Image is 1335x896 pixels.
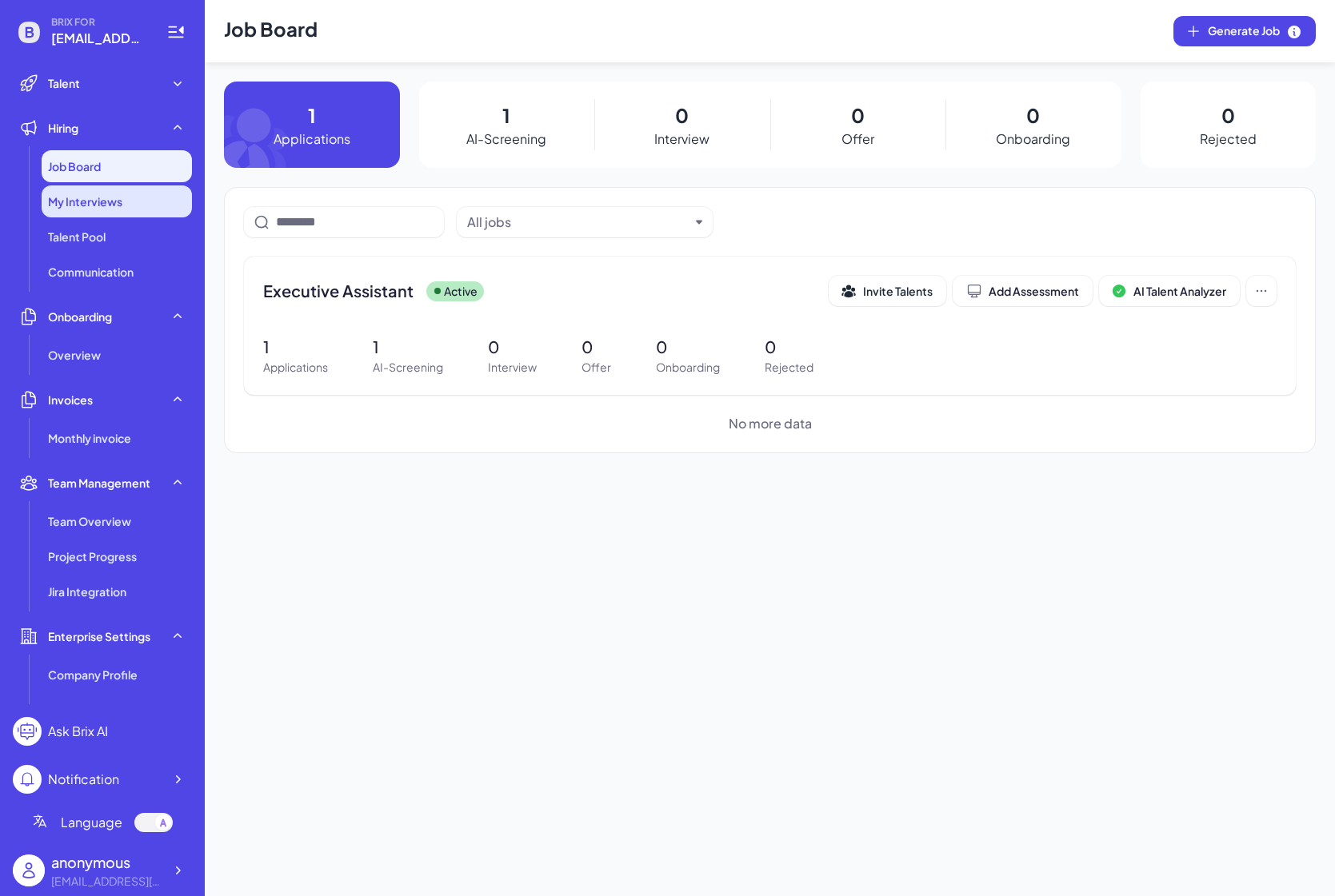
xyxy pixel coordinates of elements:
[13,854,45,886] img: user_logo.png
[765,359,813,376] p: Rejected
[656,359,720,376] p: Onboarding
[48,158,101,174] span: Job Board
[953,276,1093,306] button: Add Assessment
[488,335,537,359] p: 0
[61,813,122,832] span: Language
[48,193,122,209] span: My Interviews
[1133,284,1226,298] span: AI Talent Analyzer
[48,513,131,529] span: Team Overview
[1026,101,1040,129] p: 0
[48,229,106,245] span: Talent Pool
[51,29,147,48] span: mzheng@himcap.com
[765,335,813,359] p: 0
[48,722,108,741] div: Ask Brix AI
[48,309,112,325] span: Onboarding
[729,414,812,433] span: No more data
[373,335,443,359] p: 1
[1208,22,1302,40] span: Generate Job
[654,129,709,149] p: Interview
[48,667,138,683] span: Company Profile
[966,283,1079,299] div: Add Assessment
[48,770,119,789] div: Notification
[1099,276,1240,306] button: AI Talent Analyzer
[1200,129,1257,149] p: Rejected
[48,583,126,599] span: Jira Integration
[467,213,511,232] div: All jobs
[851,101,865,129] p: 0
[444,283,478,300] p: Active
[373,359,443,376] p: AI-Screening
[1173,16,1316,46] button: Generate Job
[51,873,163,890] div: mzheng@himcap.com
[841,129,874,149] p: Offer
[263,359,328,376] p: Applications
[48,264,134,280] span: Communication
[48,120,78,136] span: Hiring
[263,280,414,302] span: Executive Assistant
[48,475,150,491] span: Team Management
[48,430,131,446] span: Monthly invoice
[582,335,611,359] p: 0
[996,129,1070,149] p: Onboarding
[1221,101,1235,129] p: 0
[582,359,611,376] p: Offer
[466,129,546,149] p: AI-Screening
[863,284,933,298] span: Invite Talents
[48,548,137,564] span: Project Progress
[829,276,946,306] button: Invite Talents
[502,101,510,129] p: 1
[656,335,720,359] p: 0
[675,101,689,129] p: 0
[263,335,328,359] p: 1
[51,16,147,29] span: BRIX FOR
[51,851,163,873] div: anonymous
[48,75,80,91] span: Talent
[488,359,537,376] p: Interview
[48,702,167,718] span: Account Management
[48,392,93,408] span: Invoices
[467,213,689,232] button: All jobs
[48,628,150,644] span: Enterprise Settings
[48,347,101,363] span: Overview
